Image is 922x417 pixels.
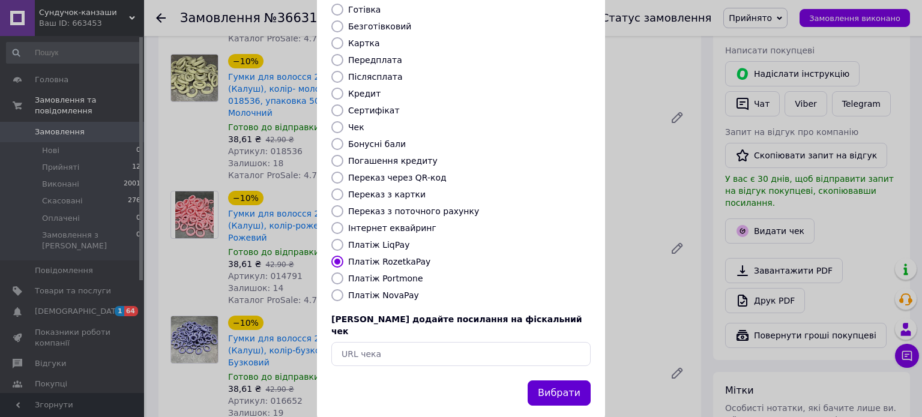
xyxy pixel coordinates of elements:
[331,314,582,336] span: [PERSON_NAME] додайте посилання на фіскальний чек
[348,257,430,266] label: Платіж RozetkaPay
[348,290,419,300] label: Платіж NovaPay
[528,380,591,406] button: Вибрати
[348,206,479,216] label: Переказ з поточного рахунку
[348,5,381,14] label: Готівка
[348,72,403,82] label: Післясплата
[348,55,402,65] label: Передплата
[348,38,380,48] label: Картка
[331,342,591,366] input: URL чека
[348,22,411,31] label: Безготівковий
[348,274,423,283] label: Платіж Portmone
[348,106,400,115] label: Сертифікат
[348,156,438,166] label: Погашення кредиту
[348,139,406,149] label: Бонусні бали
[348,240,409,250] label: Платіж LiqPay
[348,173,447,182] label: Переказ через QR-код
[348,122,364,132] label: Чек
[348,223,436,233] label: Інтернет еквайринг
[348,89,381,98] label: Кредит
[348,190,426,199] label: Переказ з картки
